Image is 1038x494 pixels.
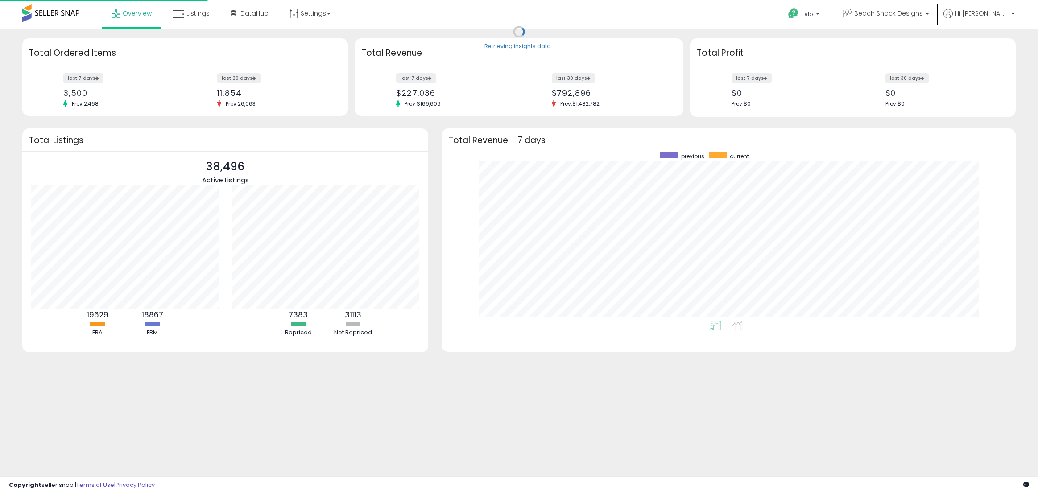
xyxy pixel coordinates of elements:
[217,88,332,98] div: 11,854
[63,73,103,83] label: last 7 days
[202,158,249,175] p: 38,496
[730,152,749,160] span: current
[552,73,595,83] label: last 30 days
[781,1,828,29] a: Help
[29,47,341,59] h3: Total Ordered Items
[289,309,308,320] b: 7383
[448,137,1009,144] h3: Total Revenue - 7 days
[943,9,1015,29] a: Hi [PERSON_NAME]
[142,309,163,320] b: 18867
[885,88,1000,98] div: $0
[885,73,929,83] label: last 30 days
[217,73,261,83] label: last 30 days
[123,9,152,18] span: Overview
[552,88,668,98] div: $792,896
[67,100,103,107] span: Prev: 2,468
[361,47,677,59] h3: Total Revenue
[186,9,210,18] span: Listings
[732,73,772,83] label: last 7 days
[63,88,178,98] div: 3,500
[202,175,249,185] span: Active Listings
[345,309,361,320] b: 31113
[885,100,905,107] span: Prev: $0
[126,329,179,337] div: FBM
[240,9,269,18] span: DataHub
[556,100,604,107] span: Prev: $1,482,782
[484,43,554,51] div: Retrieving insights data..
[71,329,124,337] div: FBA
[396,73,436,83] label: last 7 days
[697,47,1009,59] h3: Total Profit
[788,8,799,19] i: Get Help
[87,309,108,320] b: 19629
[681,152,704,160] span: previous
[272,329,325,337] div: Repriced
[396,88,513,98] div: $227,036
[327,329,380,337] div: Not Repriced
[221,100,260,107] span: Prev: 26,063
[400,100,445,107] span: Prev: $169,609
[732,100,751,107] span: Prev: $0
[955,9,1009,18] span: Hi [PERSON_NAME]
[732,88,846,98] div: $0
[801,10,813,18] span: Help
[854,9,923,18] span: Beach Shack Designs
[29,137,422,144] h3: Total Listings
